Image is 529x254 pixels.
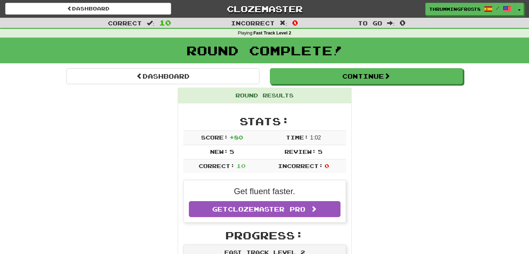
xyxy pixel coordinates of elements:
span: / [496,6,499,10]
div: Round Results [178,88,351,103]
span: + 80 [230,134,243,141]
a: ThrummingFrost8247 / [425,3,515,15]
a: GetClozemaster Pro [189,201,340,217]
span: Time: [286,134,308,141]
button: Continue [270,68,463,84]
h2: Stats: [183,116,346,127]
span: 1 : 0 2 [310,135,321,141]
a: Clozemaster [182,3,347,15]
span: ThrummingFrost8247 [429,6,481,12]
a: Dashboard [66,68,259,84]
h1: Round Complete! [2,43,527,57]
span: 10 [237,162,246,169]
span: Review: [284,148,316,155]
span: 0 [400,18,406,27]
span: 0 [292,18,298,27]
span: Score: [201,134,228,141]
span: Correct [108,19,142,26]
span: : [280,20,287,26]
strong: Fast Track Level 2 [254,31,291,35]
p: Get fluent faster. [189,185,340,197]
span: : [147,20,154,26]
span: : [387,20,395,26]
span: Clozemaster Pro [228,205,305,213]
span: 0 [324,162,329,169]
span: 5 [230,148,234,155]
span: New: [210,148,228,155]
h2: Progress: [183,230,346,241]
span: Incorrect [231,19,275,26]
span: 10 [159,18,171,27]
a: Dashboard [5,3,171,15]
span: 5 [318,148,322,155]
span: Correct: [199,162,235,169]
span: Incorrect: [278,162,323,169]
span: To go [358,19,382,26]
